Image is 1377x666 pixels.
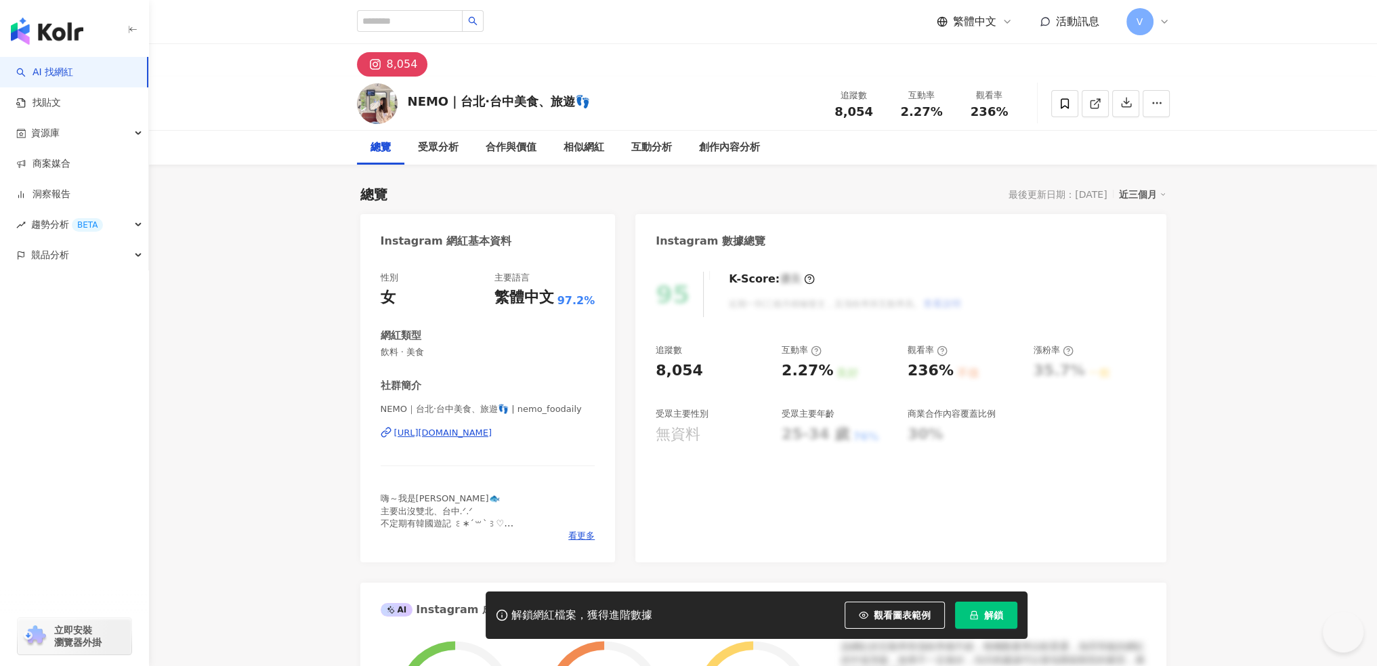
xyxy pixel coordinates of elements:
[16,188,70,201] a: 洞察報告
[387,55,418,74] div: 8,054
[729,272,815,287] div: K-Score :
[1034,344,1074,356] div: 漲粉率
[381,493,545,541] span: 嗨～我是[PERSON_NAME]🐟 主要出沒雙北、台中.ᐟ.ᐟ 不定期有韓國遊記 ꒰∗´꒳`꒱♡ 📮[EMAIL_ADDRESS][DOMAIN_NAME]
[381,287,396,308] div: 女
[72,218,103,232] div: BETA
[845,602,945,629] button: 觀看圖表範例
[16,157,70,171] a: 商案媒合
[16,220,26,230] span: rise
[699,140,760,156] div: 創作內容分析
[494,272,530,284] div: 主要語言
[54,624,102,648] span: 立即安裝 瀏覽器外掛
[394,427,492,439] div: [URL][DOMAIN_NAME]
[964,89,1015,102] div: 觀看率
[486,140,536,156] div: 合作與價值
[381,379,421,393] div: 社群簡介
[16,66,73,79] a: searchAI 找網紅
[468,16,478,26] span: search
[511,608,652,623] div: 解鎖網紅檔案，獲得進階數據
[874,610,931,621] span: 觀看圖表範例
[357,52,428,77] button: 8,054
[900,105,942,119] span: 2.27%
[971,105,1009,119] span: 236%
[984,610,1003,621] span: 解鎖
[656,344,682,356] div: 追蹤數
[568,530,595,542] span: 看更多
[18,618,131,654] a: chrome extension立即安裝 瀏覽器外掛
[953,14,996,29] span: 繁體中文
[656,408,708,420] div: 受眾主要性別
[1009,189,1107,200] div: 最後更新日期：[DATE]
[656,360,703,381] div: 8,054
[360,185,387,204] div: 總覽
[782,360,833,381] div: 2.27%
[1119,186,1166,203] div: 近三個月
[408,93,590,110] div: NEMO｜台北·台中美食、旅遊👣
[11,18,83,45] img: logo
[370,140,391,156] div: 總覽
[1137,14,1143,29] span: V
[357,83,398,124] img: KOL Avatar
[494,287,554,308] div: 繁體中文
[557,293,595,308] span: 97.2%
[908,408,996,420] div: 商業合作內容覆蓋比例
[955,602,1017,629] button: 解鎖
[631,140,672,156] div: 互動分析
[782,408,834,420] div: 受眾主要年齡
[908,360,954,381] div: 236%
[656,424,700,445] div: 無資料
[834,104,873,119] span: 8,054
[564,140,604,156] div: 相似網紅
[418,140,459,156] div: 受眾分析
[381,272,398,284] div: 性別
[1056,15,1099,28] span: 活動訊息
[381,403,595,415] span: NEMO｜台北·台中美食、旅遊👣 | nemo_foodaily
[381,346,595,358] span: 飲料 · 美食
[16,96,61,110] a: 找貼文
[656,234,765,249] div: Instagram 數據總覽
[31,240,69,270] span: 競品分析
[381,427,595,439] a: [URL][DOMAIN_NAME]
[381,234,512,249] div: Instagram 網紅基本資料
[31,118,60,148] span: 資源庫
[782,344,822,356] div: 互動率
[31,209,103,240] span: 趨勢分析
[22,625,48,647] img: chrome extension
[381,329,421,343] div: 網紅類型
[828,89,880,102] div: 追蹤數
[969,610,979,620] span: lock
[908,344,948,356] div: 觀看率
[896,89,948,102] div: 互動率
